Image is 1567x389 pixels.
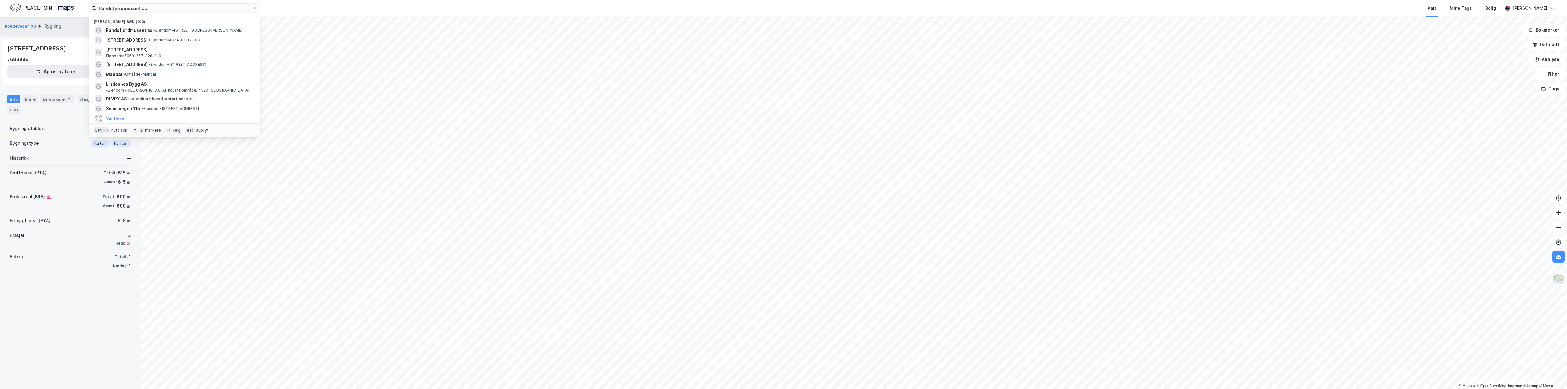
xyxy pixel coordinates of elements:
[10,155,29,162] div: Historikk
[117,202,131,210] div: 600 ㎡
[7,56,28,63] div: 7688989
[1536,360,1567,389] div: Kontrollprogram for chat
[115,241,125,246] div: Heis:
[118,178,131,186] div: 615 ㎡
[129,262,131,270] div: 1
[154,28,155,32] span: •
[118,169,131,177] div: 615 ㎡
[10,193,51,200] div: Bruksareal (BRA)
[7,95,20,103] div: Info
[149,38,200,43] span: Eiendom • 4024-81-12-0-0
[123,72,156,77] span: Område • Mandal
[1485,5,1496,12] div: Bolig
[1459,384,1475,388] a: Mapbox
[5,23,37,29] button: Kongevegen 90
[115,254,128,259] div: Totalt:
[79,96,122,102] div: Etasjer og enheter
[7,106,21,114] div: ESG
[106,80,147,88] span: Lindesnes Bygg AS
[173,128,181,133] div: velg
[103,194,115,199] div: Totalt:
[1477,384,1506,388] a: OpenStreetMap
[106,115,124,122] button: Vis flere
[1428,5,1436,12] div: Kart
[96,4,252,13] input: Søk på adresse, matrikkel, gårdeiere, leietakere eller personer
[106,61,148,68] span: [STREET_ADDRESS]
[127,155,131,162] div: —
[106,46,253,54] span: [STREET_ADDRESS]
[128,96,194,101] span: Leietaker • Hovedkontortjenester
[196,128,209,133] div: avbryt
[141,106,143,111] span: •
[106,54,161,58] span: Eiendom • 5059-257-326-0-0
[129,253,131,260] div: 1
[149,62,206,67] span: Eiendom • [STREET_ADDRESS]
[141,106,199,111] span: Eiendom • [STREET_ADDRESS]
[103,204,115,208] div: Annet:
[10,232,24,239] div: Etasjer
[106,88,249,93] span: Eiendom • [GEOGRAPHIC_DATA] industriområde, 4520 [GEOGRAPHIC_DATA]
[128,96,130,101] span: •
[111,128,128,133] div: nytt søk
[145,128,161,133] div: markere
[117,193,131,200] div: 600 ㎡
[1527,39,1565,51] button: Datasett
[10,125,45,132] div: Bygning etablert
[118,217,131,224] div: 518 ㎡
[10,217,50,224] div: Bebygd areal (BYA)
[10,169,47,177] div: Bruttoareal (BTA)
[104,170,117,175] div: Totalt:
[1536,83,1565,95] button: Tags
[123,72,125,77] span: •
[185,127,195,133] div: esc
[1529,53,1565,65] button: Analyse
[1513,5,1547,12] div: [PERSON_NAME]
[106,27,152,34] span: Randsfjordmuseet as
[104,180,117,185] div: Annet:
[10,253,26,260] div: Enheter
[94,127,110,133] div: Ctrl + k
[7,65,104,78] button: Åpne i ny fane
[1535,68,1565,80] button: Filter
[106,105,140,112] span: Seimsvegen 115
[106,88,108,92] span: •
[7,43,67,53] div: [STREET_ADDRESS]
[149,38,151,42] span: •
[106,36,148,44] span: [STREET_ADDRESS]
[106,95,127,103] span: DLVRY AS
[1536,360,1567,389] iframe: Chat Widget
[1508,384,1538,388] a: Improve this map
[44,23,61,30] div: Bygning
[23,95,38,103] div: Eiere
[10,3,74,13] img: logo.f888ab2527a4732fd821a326f86c7f29.svg
[89,14,260,25] div: [PERSON_NAME] søk (100)
[149,62,151,67] span: •
[115,232,131,239] div: 3
[66,96,72,102] div: 2
[40,95,74,103] div: Leietakere
[1450,5,1472,12] div: Mine Tags
[1523,24,1565,36] button: Bokmerker
[1553,273,1564,285] img: Z
[10,140,39,147] div: Bygningstype
[113,264,128,268] div: Næring:
[154,28,243,33] span: Eiendom • [STREET_ADDRESS][PERSON_NAME]
[106,71,122,78] span: Mandal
